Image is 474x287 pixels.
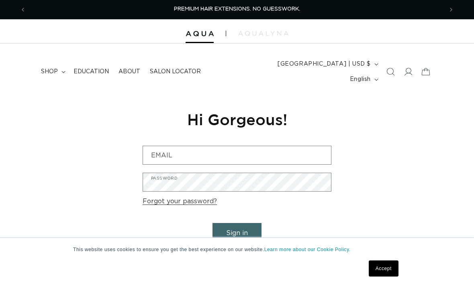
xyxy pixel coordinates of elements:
[264,247,351,252] a: Learn more about our Cookie Policy.
[442,2,460,17] button: Next announcement
[150,68,201,75] span: Salon Locator
[118,68,140,75] span: About
[74,68,109,75] span: Education
[145,63,206,80] a: Salon Locator
[186,31,214,37] img: Aqua Hair Extensions
[69,63,114,80] a: Education
[382,63,399,81] summary: Search
[143,196,217,207] a: Forgot your password?
[73,246,401,253] p: This website uses cookies to ensure you get the best experience on our website.
[36,63,69,80] summary: shop
[114,63,145,80] a: About
[273,56,382,72] button: [GEOGRAPHIC_DATA] | USD $
[41,68,58,75] span: shop
[143,109,331,129] h1: Hi Gorgeous!
[143,146,331,164] input: Email
[350,75,371,84] span: English
[238,31,288,36] img: aqualyna.com
[212,223,262,244] button: Sign in
[174,6,300,12] span: PREMIUM HAIR EXTENSIONS. NO GUESSWORK.
[369,260,398,277] a: Accept
[278,60,371,68] span: [GEOGRAPHIC_DATA] | USD $
[14,2,32,17] button: Previous announcement
[345,72,382,87] button: English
